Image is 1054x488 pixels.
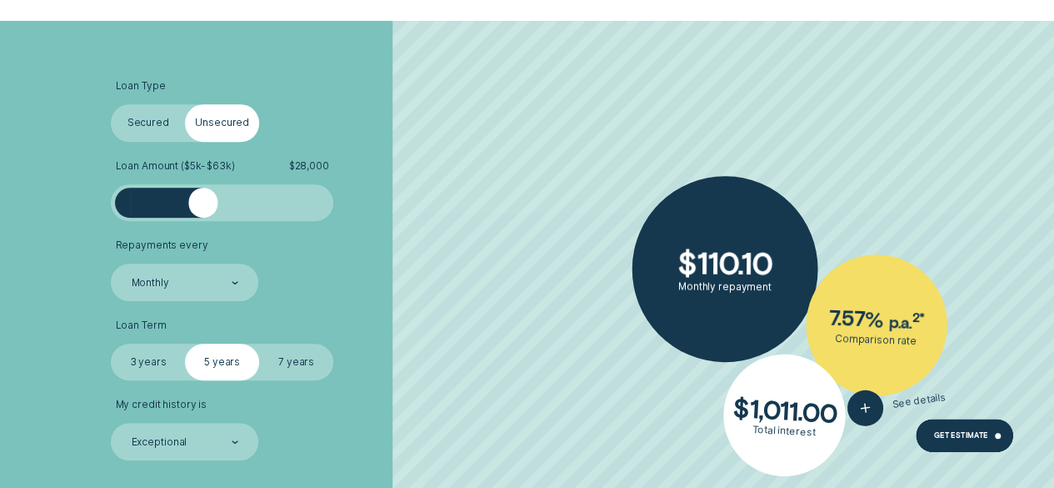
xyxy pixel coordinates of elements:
span: Loan Term [115,319,166,332]
span: See details [892,391,947,410]
label: Unsecured [185,104,259,141]
button: See details [845,379,948,428]
label: 3 years [111,344,185,380]
div: Monthly [132,277,169,289]
a: Get estimate [916,419,1014,452]
label: 7 years [259,344,333,380]
span: $ 28,000 [289,160,329,173]
span: My credit history is [115,399,207,411]
span: Repayments every [115,239,207,252]
span: Loan Amount ( $5k - $63k ) [115,160,234,173]
label: 5 years [185,344,259,380]
div: Exceptional [132,436,187,449]
label: Secured [111,104,185,141]
span: Loan Type [115,80,165,93]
